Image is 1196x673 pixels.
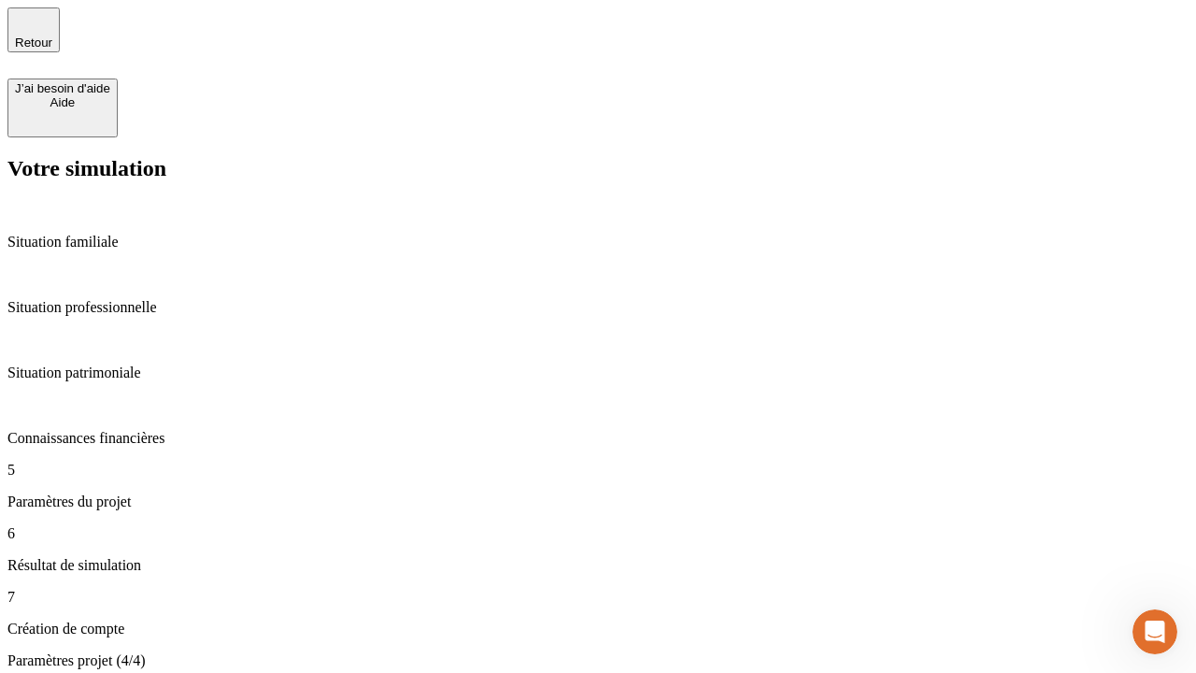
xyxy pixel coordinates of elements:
p: Situation professionnelle [7,299,1189,316]
p: Résultat de simulation [7,557,1189,574]
p: Connaissances financières [7,430,1189,447]
p: Création de compte [7,621,1189,637]
h2: Votre simulation [7,156,1189,181]
p: Paramètres du projet [7,494,1189,510]
div: J’ai besoin d'aide [15,81,110,95]
p: 7 [7,589,1189,606]
div: Aide [15,95,110,109]
iframe: Intercom live chat [1132,609,1177,654]
button: Retour [7,7,60,52]
p: Situation familiale [7,234,1189,251]
p: Paramètres projet (4/4) [7,652,1189,669]
p: 5 [7,462,1189,479]
button: J’ai besoin d'aideAide [7,79,118,137]
span: Retour [15,36,52,50]
p: 6 [7,525,1189,542]
p: Situation patrimoniale [7,365,1189,381]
